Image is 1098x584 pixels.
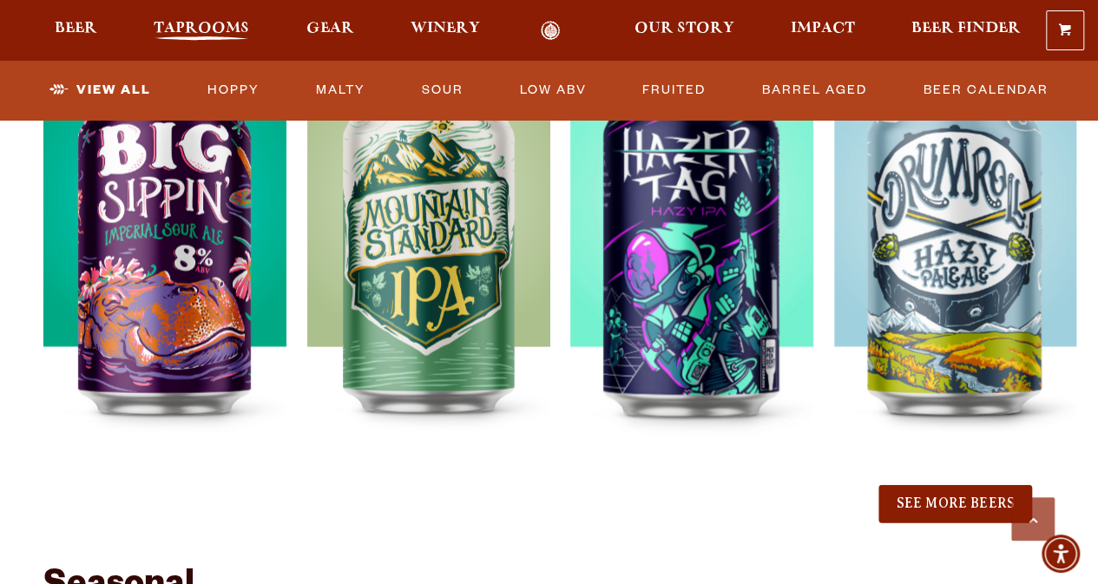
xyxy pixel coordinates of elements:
[399,21,491,41] a: Winery
[779,21,866,41] a: Impact
[900,21,1032,41] a: Beer Finder
[512,70,593,110] a: Low ABV
[1042,535,1080,573] div: Accessibility Menu
[623,21,746,41] a: Our Story
[201,70,266,110] a: Hoppy
[635,70,713,110] a: Fruited
[1011,497,1055,541] a: Scroll to top
[309,70,372,110] a: Malty
[43,21,108,41] a: Beer
[306,22,354,36] span: Gear
[411,22,480,36] span: Winery
[878,485,1031,523] button: See More Beers
[154,22,249,36] span: Taprooms
[307,49,550,482] img: Mountain Standard
[911,22,1021,36] span: Beer Finder
[917,70,1055,110] a: Beer Calendar
[834,49,1077,482] img: Drumroll
[791,22,855,36] span: Impact
[634,22,734,36] span: Our Story
[755,70,874,110] a: Barrel Aged
[415,70,470,110] a: Sour
[518,21,583,41] a: Odell Home
[295,21,365,41] a: Gear
[43,70,158,110] a: View All
[142,21,260,41] a: Taprooms
[55,22,97,36] span: Beer
[570,49,813,482] img: Hazer Tag
[43,49,286,482] img: Big Sippin’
